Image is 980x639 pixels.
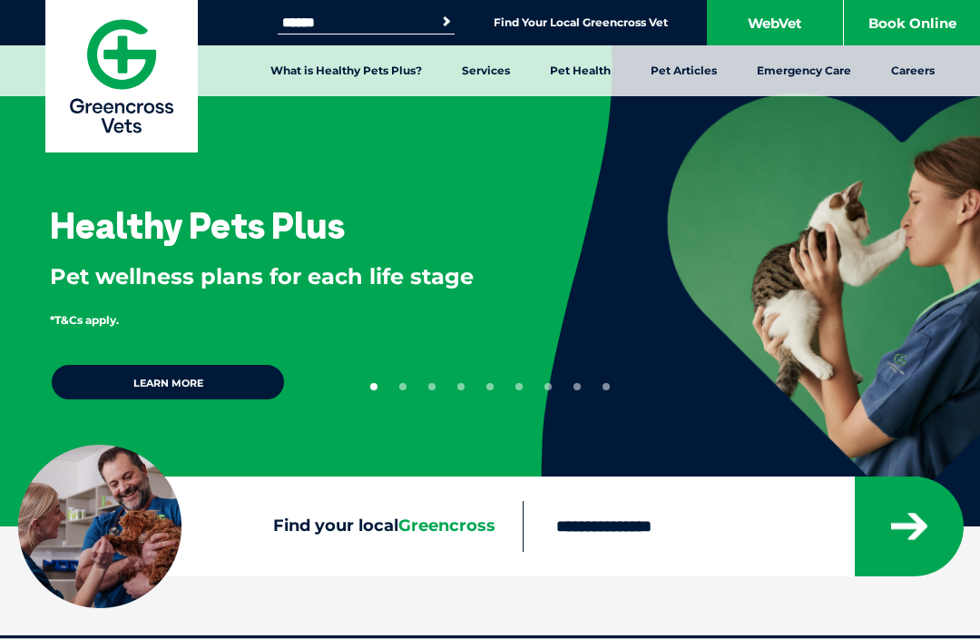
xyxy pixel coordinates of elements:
button: 8 of 9 [573,383,581,390]
button: 2 of 9 [399,383,407,390]
p: Pet wellness plans for each life stage [50,261,482,292]
a: Pet Articles [631,45,737,96]
a: Careers [871,45,955,96]
button: 7 of 9 [544,383,552,390]
a: Services [442,45,530,96]
h3: Healthy Pets Plus [50,207,345,243]
button: 5 of 9 [486,383,494,390]
span: Greencross [398,516,495,536]
button: 6 of 9 [515,383,523,390]
a: Find Your Local Greencross Vet [494,15,668,30]
a: Learn more [50,363,286,401]
button: Search [437,13,456,31]
a: What is Healthy Pets Plus? [250,45,442,96]
button: 9 of 9 [603,383,610,390]
button: 3 of 9 [428,383,436,390]
a: Pet Health [530,45,631,96]
span: *T&Cs apply. [50,313,119,327]
button: 1 of 9 [370,383,377,390]
a: Emergency Care [737,45,871,96]
label: Find your local [18,516,523,536]
button: 4 of 9 [457,383,465,390]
